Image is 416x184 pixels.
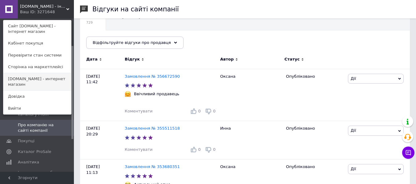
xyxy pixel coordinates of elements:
[80,121,125,159] div: [DATE] 20:29
[125,57,140,62] span: Відгук
[80,30,161,54] div: Опубліковані без коментаря
[198,147,200,152] span: 0
[125,147,152,152] span: Коментувати
[351,76,356,81] span: Дії
[217,69,283,121] div: Оксана
[125,109,152,113] span: Коментувати
[3,37,71,49] a: Кабінет покупця
[3,73,71,90] a: [DOMAIN_NAME] - интернет магазин
[286,74,343,79] div: Опубліковано
[18,170,57,181] span: Інструменти веб-майстра та SEO
[220,57,234,62] span: Автор
[20,9,46,15] div: Ваш ID: 3271648
[213,109,216,113] span: 0
[125,74,180,79] a: Замовлення № 356672590
[132,91,181,97] div: Ввічливий продавець
[93,40,171,45] span: Відфільтруйте відгуки про продавця
[351,166,356,171] span: Дії
[86,20,93,25] span: 729
[18,138,34,144] span: Покупці
[286,126,343,131] div: Опубліковано
[125,126,180,131] a: Замовлення № 355511518
[125,91,131,97] img: :hugging_face:
[3,49,71,61] a: Перевірити стан системи
[286,164,343,170] div: Опубліковано
[198,109,200,113] span: 0
[86,37,149,42] span: Опубліковані без комен...
[351,128,356,133] span: Дії
[86,57,98,62] span: Дата
[3,61,71,73] a: Сторінка на маркетплейсі
[125,164,180,169] a: Замовлення № 353680351
[285,57,300,62] span: Статус
[80,69,125,121] div: [DATE] 11:42
[18,122,57,133] span: Про компанію на сайті компанії
[125,147,152,152] div: Коментувати
[20,4,66,9] span: netto.in.ua - інтернет магазин
[18,149,51,155] span: Каталог ProSale
[213,147,216,152] span: 0
[3,20,71,37] a: Сайт [DOMAIN_NAME] - інтернет магазин
[3,91,71,102] a: Довідка
[18,159,39,165] span: Аналітика
[217,121,283,159] div: Инна
[402,147,414,159] button: Чат з покупцем
[3,103,71,114] a: Вийти
[92,6,179,13] h1: Відгуки на сайті компанії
